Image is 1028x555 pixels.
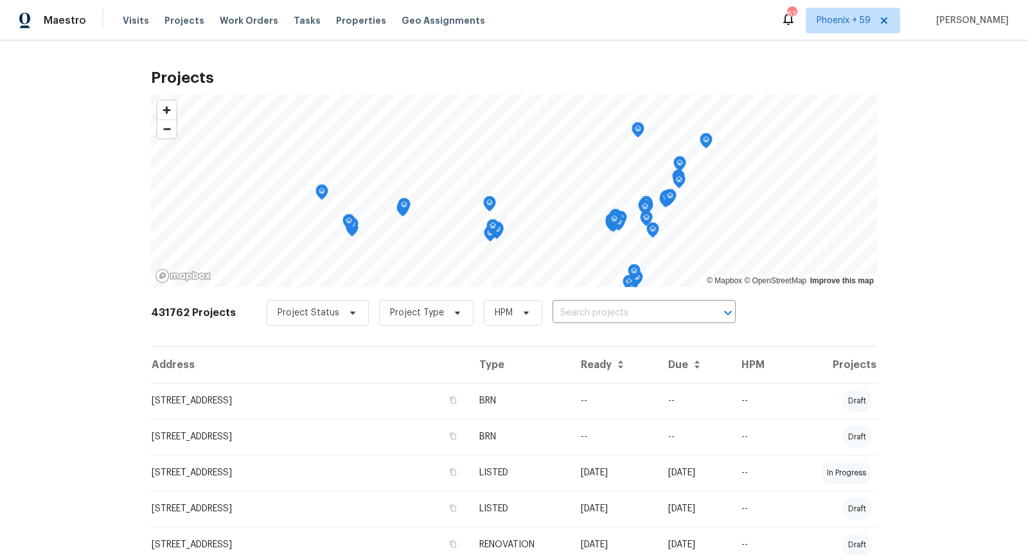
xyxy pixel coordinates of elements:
div: draft [843,497,871,520]
button: Copy Address [447,502,459,514]
th: HPM [731,347,790,383]
div: Map marker [608,212,621,232]
div: Map marker [486,219,499,239]
span: Visits [123,14,149,27]
span: Project Type [390,306,444,319]
button: Open [719,304,737,322]
span: Zoom out [157,120,176,138]
button: Copy Address [447,466,459,478]
td: BRN [469,383,571,419]
td: [DATE] [658,455,731,491]
th: Due [658,347,731,383]
span: [PERSON_NAME] [931,14,1009,27]
td: -- [658,383,731,419]
canvas: Map [151,94,877,287]
td: [DATE] [658,491,731,527]
div: Map marker [315,184,328,204]
h2: 431762 Projects [151,306,236,319]
td: LISTED [469,491,571,527]
button: Zoom out [157,119,176,138]
td: LISTED [469,455,571,491]
th: Projects [790,347,877,383]
a: Improve this map [810,276,874,285]
td: -- [571,383,658,419]
td: -- [658,419,731,455]
span: HPM [495,306,513,319]
input: Search projects [553,303,700,323]
div: Map marker [342,214,355,234]
span: Phoenix + 59 [817,14,871,27]
td: [STREET_ADDRESS] [151,455,469,491]
td: [DATE] [571,455,658,491]
div: Map marker [623,275,635,295]
td: -- [731,491,790,527]
div: Map marker [673,173,686,193]
div: Map marker [628,264,641,284]
div: Map marker [662,189,675,209]
td: [DATE] [571,491,658,527]
button: Copy Address [447,430,459,442]
div: 628 [787,8,796,21]
div: draft [843,389,871,412]
div: Map marker [664,189,677,209]
span: Geo Assignments [402,14,485,27]
a: Mapbox [707,276,742,285]
div: Map marker [673,156,686,176]
div: Map marker [640,211,653,231]
th: Address [151,347,469,383]
button: Copy Address [447,394,459,406]
div: Map marker [672,170,685,189]
span: Project Status [278,306,339,319]
td: [STREET_ADDRESS] [151,419,469,455]
td: -- [571,419,658,455]
div: Map marker [625,282,638,302]
div: Map marker [659,192,672,212]
td: -- [731,419,790,455]
button: Copy Address [447,538,459,550]
span: Properties [336,14,386,27]
td: -- [731,455,790,491]
div: Map marker [605,213,618,233]
span: Projects [164,14,204,27]
td: -- [731,383,790,419]
div: in progress [822,461,871,484]
td: [STREET_ADDRESS] [151,491,469,527]
td: [STREET_ADDRESS] [151,383,469,419]
div: Map marker [638,198,651,218]
h2: Projects [151,71,877,84]
a: OpenStreetMap [744,276,806,285]
div: Map marker [398,198,411,218]
button: Zoom in [157,101,176,119]
span: Work Orders [220,14,278,27]
span: Maestro [44,14,86,27]
div: Map marker [484,226,497,246]
div: Map marker [660,190,673,210]
div: Map marker [640,196,653,216]
div: Map marker [483,196,496,216]
div: Map marker [646,222,659,242]
div: Map marker [632,122,644,142]
th: Type [469,347,571,383]
a: Mapbox homepage [155,269,211,283]
div: Map marker [700,133,713,153]
div: Map marker [396,201,409,221]
td: BRN [469,419,571,455]
div: Map marker [609,209,622,229]
th: Ready [571,347,658,383]
div: Map marker [639,200,651,220]
span: Tasks [294,16,321,25]
div: draft [843,425,871,448]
